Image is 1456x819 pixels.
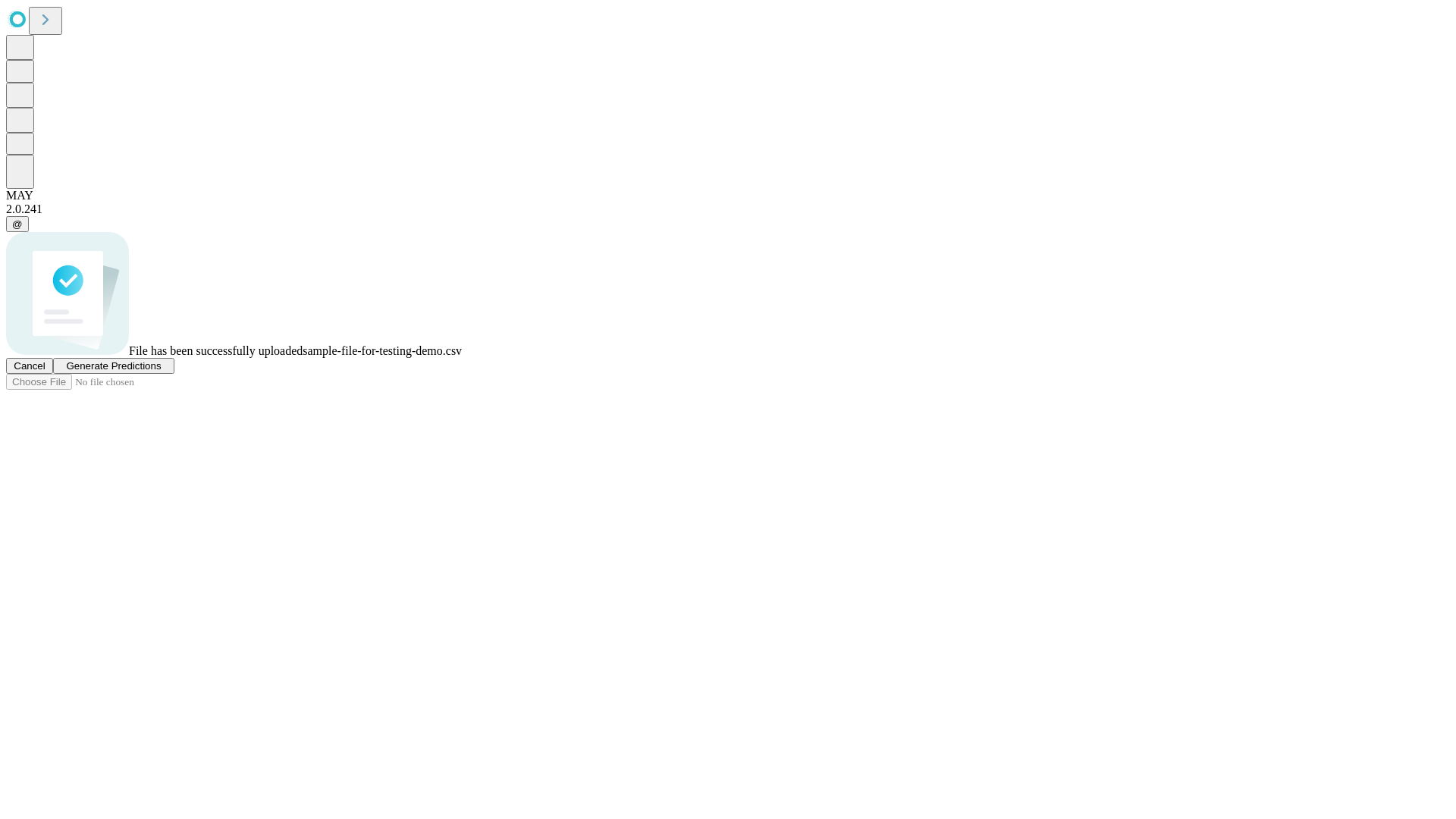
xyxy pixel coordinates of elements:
button: Cancel [6,358,53,374]
div: MAY [6,189,1450,202]
span: File has been successfully uploaded [129,344,303,357]
span: sample-file-for-testing-demo.csv [303,344,462,357]
div: 2.0.241 [6,202,1450,216]
button: @ [6,216,29,232]
span: Cancel [14,360,45,372]
button: Generate Predictions [53,358,174,374]
span: @ [12,218,23,230]
span: Generate Predictions [66,360,161,372]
